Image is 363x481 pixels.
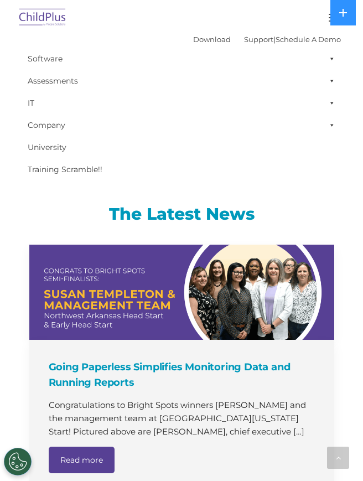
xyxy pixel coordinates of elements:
a: IT [22,92,341,114]
a: Assessments [22,70,341,92]
a: Training Scramble!! [22,158,341,180]
font: | [193,35,341,44]
a: Download [193,35,231,44]
img: ChildPlus by Procare Solutions [17,5,69,31]
button: Cookies Settings [4,448,32,475]
a: Software [22,48,341,70]
h3: The Latest News [29,203,334,225]
a: University [22,136,341,158]
a: Schedule A Demo [276,35,341,44]
a: Support [244,35,273,44]
span: Phone number [153,118,200,127]
h4: Going Paperless Simplifies Monitoring Data and Running Reports [49,359,318,390]
a: Company [22,114,341,136]
span: Last name [153,73,186,81]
